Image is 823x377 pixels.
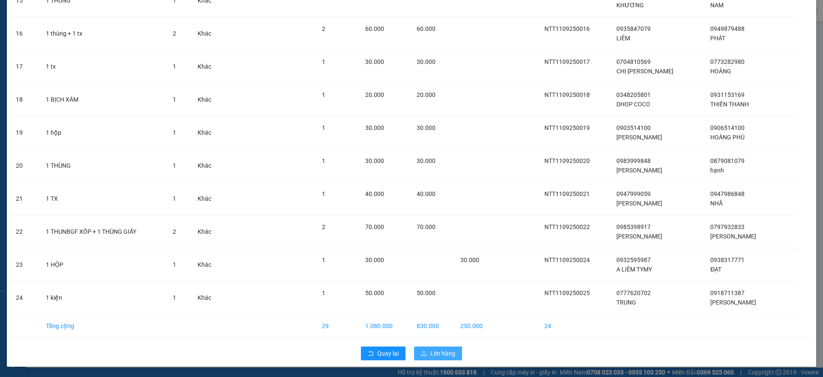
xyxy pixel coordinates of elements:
span: NTT1109250017 [544,58,590,65]
button: rollbackQuay lại [361,347,405,360]
span: 0947986848 [710,190,745,197]
span: [PERSON_NAME] [616,134,662,141]
button: uploadLên hàng [414,347,462,360]
span: 2 [322,223,325,230]
span: NAM [710,2,724,9]
td: 1 thùng + 1 tx [39,17,165,50]
span: 30.000 [417,124,436,131]
span: 70.000 [365,223,384,230]
span: 0949879488 [710,25,745,32]
td: Khác [191,248,224,281]
span: 60.000 [365,25,384,32]
td: 17 [9,50,39,83]
td: Khác [191,83,224,116]
td: 1 THÙNG [39,149,165,182]
span: [PERSON_NAME] [616,200,662,207]
span: 0906514100 [710,124,745,131]
span: 60.000 [417,25,436,32]
td: 1 tx [39,50,165,83]
span: ĐẠT [710,266,721,273]
td: 24 [9,281,39,314]
td: 1 TX [39,182,165,215]
span: NTT1109250019 [544,124,590,131]
td: 830.000 [410,314,454,338]
td: 1 HỘP [39,248,165,281]
span: 1 [173,261,176,268]
span: 0777620702 [616,290,651,296]
td: 1 THUNBGF XỐP + 1 THÙNG GIẤY [39,215,165,248]
span: NTT1109250016 [544,25,590,32]
span: DHOP COCO [616,101,650,108]
span: 1 [322,157,325,164]
span: 1 [173,129,176,136]
span: [PERSON_NAME] [616,167,662,174]
span: HOÀNG PHÚ [710,134,745,141]
span: 2 [173,30,176,37]
td: 250.000 [454,314,497,338]
span: [PERSON_NAME] [710,233,756,240]
span: NHÃ [710,200,723,207]
span: 0903514100 [616,124,651,131]
td: Khác [191,50,224,83]
span: 1 [322,290,325,296]
span: CHỊ [PERSON_NAME] [616,68,673,75]
span: 0879081079 [710,157,745,164]
span: 50.000 [417,290,436,296]
td: Khác [191,281,224,314]
span: 0938317771 [710,256,745,263]
span: 1 [322,124,325,131]
span: 20.000 [417,91,436,98]
span: 0932595987 [616,256,651,263]
td: 20 [9,149,39,182]
span: LIÊM [616,35,630,42]
span: 70.000 [417,223,436,230]
span: 1 [322,190,325,197]
span: 30.000 [365,157,384,164]
td: 1.080.000 [358,314,410,338]
td: Khác [191,17,224,50]
span: 1 [173,96,176,103]
span: 1 [173,294,176,301]
span: 0931153169 [710,91,745,98]
td: 1 BỊCH XÁM [39,83,165,116]
td: 22 [9,215,39,248]
td: 23 [9,248,39,281]
span: 1 [173,162,176,169]
span: 1 [322,256,325,263]
td: 16 [9,17,39,50]
td: 18 [9,83,39,116]
span: 0983999848 [616,157,651,164]
span: NTT1109250025 [544,290,590,296]
span: 30.000 [365,124,384,131]
span: 1 [173,63,176,70]
span: 2 [173,228,176,235]
span: 1 [322,58,325,65]
span: HOÀNG [710,68,731,75]
span: [PERSON_NAME] [616,233,662,240]
span: [PERSON_NAME] [710,299,756,306]
span: 0348205801 [616,91,651,98]
td: Khác [191,215,224,248]
span: 1 [322,91,325,98]
span: A LIÊM TYMY [616,266,652,273]
span: 30.000 [365,256,384,263]
span: TRUNG [616,299,636,306]
span: Lên hàng [430,349,455,358]
span: 0935847079 [616,25,651,32]
span: 30.000 [365,58,384,65]
span: 40.000 [417,190,436,197]
span: rollback [368,350,374,357]
span: 0704810569 [616,58,651,65]
span: 1 [173,195,176,202]
span: 50.000 [365,290,384,296]
span: Quay lại [377,349,399,358]
td: 1 hộp [39,116,165,149]
span: THIÊN THANH [710,101,749,108]
span: hạnh [710,167,724,174]
span: 0773282980 [710,58,745,65]
td: 1 kiện [39,281,165,314]
span: NTT1109250024 [544,256,590,263]
span: NTT1109250022 [544,223,590,230]
span: 40.000 [365,190,384,197]
span: PHÁT [710,35,725,42]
